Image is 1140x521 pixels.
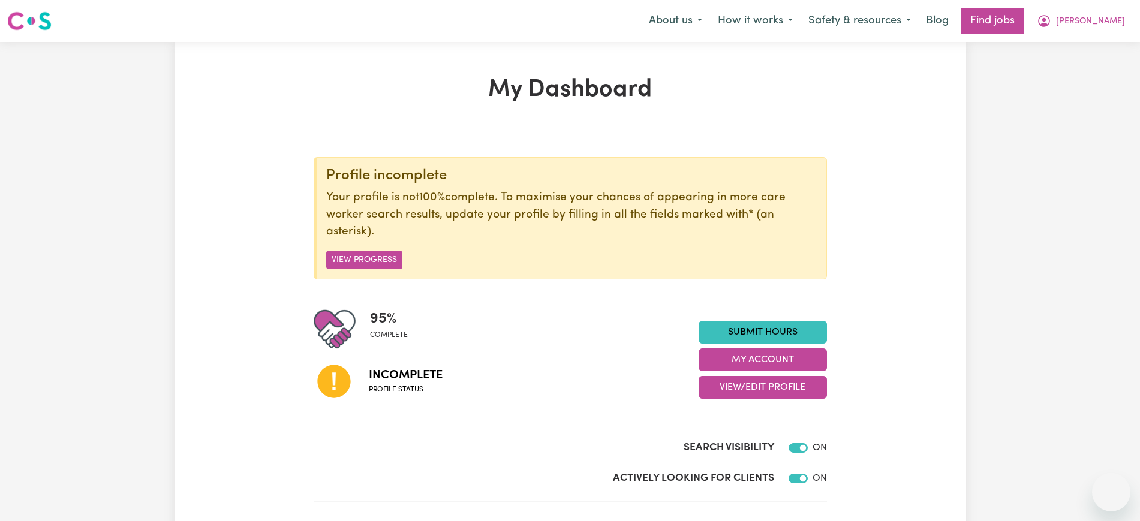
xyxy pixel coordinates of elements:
[314,76,827,104] h1: My Dashboard
[370,330,408,341] span: complete
[961,8,1024,34] a: Find jobs
[7,7,52,35] a: Careseekers logo
[684,440,774,456] label: Search Visibility
[1056,15,1125,28] span: [PERSON_NAME]
[369,366,443,384] span: Incomplete
[641,8,710,34] button: About us
[326,251,402,269] button: View Progress
[699,376,827,399] button: View/Edit Profile
[7,10,52,32] img: Careseekers logo
[613,471,774,486] label: Actively Looking for Clients
[369,384,443,395] span: Profile status
[370,308,408,330] span: 95 %
[813,474,827,483] span: ON
[326,167,817,185] div: Profile incomplete
[699,348,827,371] button: My Account
[699,321,827,344] a: Submit Hours
[370,308,417,350] div: Profile completeness: 95%
[813,443,827,453] span: ON
[801,8,919,34] button: Safety & resources
[710,8,801,34] button: How it works
[1029,8,1133,34] button: My Account
[326,189,817,241] p: Your profile is not complete. To maximise your chances of appearing in more care worker search re...
[419,192,445,203] u: 100%
[1092,473,1130,511] iframe: Button to launch messaging window
[919,8,956,34] a: Blog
